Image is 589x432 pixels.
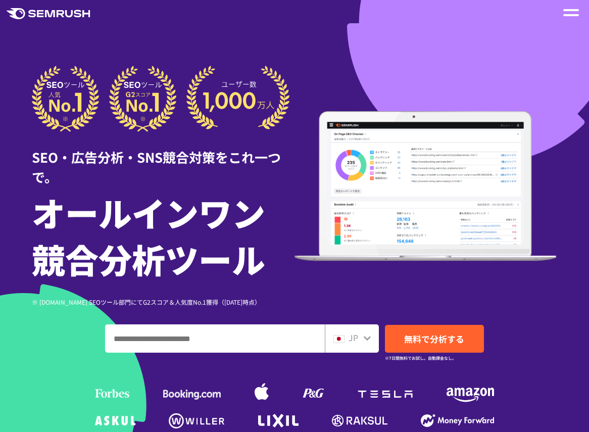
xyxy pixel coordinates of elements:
[385,325,484,353] a: 無料で分析する
[106,325,324,352] input: ドメイン、キーワードまたはURLを入力してください
[32,132,294,186] div: SEO・広告分析・SNS競合対策をこれ一つで。
[32,189,294,282] h1: オールインワン 競合分析ツール
[349,331,358,344] span: JP
[32,297,294,307] div: ※ [DOMAIN_NAME] SEOツール部門にてG2スコア＆人気度No.1獲得（[DATE]時点）
[385,353,456,363] small: ※7日間無料でお試し。自動課金なし。
[404,332,464,345] span: 無料で分析する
